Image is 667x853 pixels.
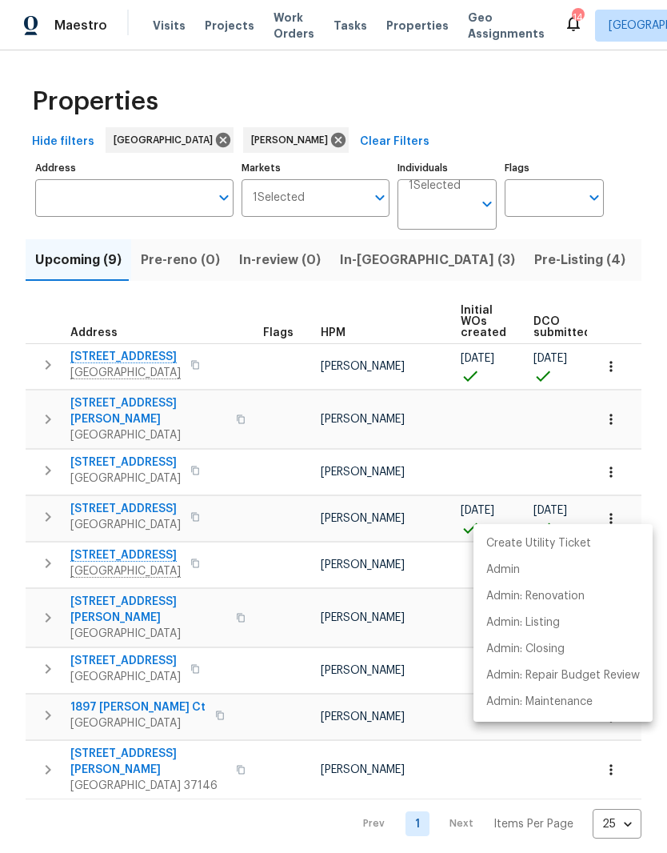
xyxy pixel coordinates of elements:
p: Admin: Renovation [486,588,585,605]
p: Admin: Repair Budget Review [486,667,640,684]
p: Admin [486,562,520,579]
p: Admin: Listing [486,615,560,631]
p: Admin: Closing [486,641,565,658]
p: Admin: Maintenance [486,694,593,711]
p: Create Utility Ticket [486,535,591,552]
